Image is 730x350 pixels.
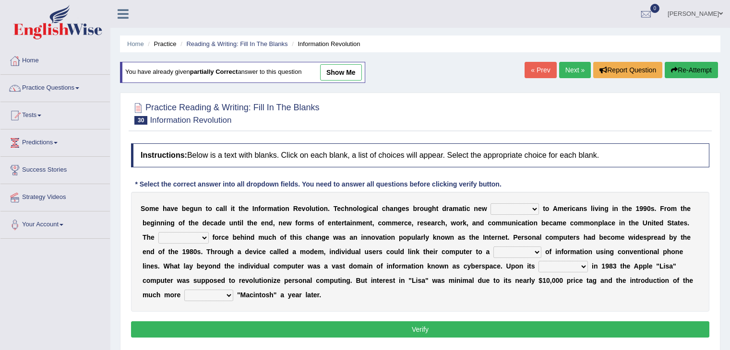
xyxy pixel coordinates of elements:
[258,205,261,212] b: f
[545,219,549,227] b: e
[392,219,397,227] b: m
[563,205,567,212] b: e
[225,205,227,212] b: l
[163,205,167,212] b: h
[474,205,478,212] b: n
[570,205,572,212] b: i
[482,205,487,212] b: w
[0,75,110,99] a: Practice Questions
[491,219,496,227] b: o
[525,219,527,227] b: t
[322,219,324,227] b: f
[155,205,159,212] b: e
[150,116,231,125] small: Information Revolution
[217,219,222,227] b: d
[272,233,276,241] b: h
[578,219,584,227] b: m
[445,219,447,227] b: ,
[543,205,545,212] b: t
[240,233,245,241] b: h
[298,233,302,241] b: s
[219,205,223,212] b: a
[591,205,593,212] b: l
[427,219,431,227] b: e
[315,205,318,212] b: t
[382,219,386,227] b: o
[667,219,671,227] b: S
[363,205,367,212] b: g
[292,233,297,241] b: h
[302,219,304,227] b: r
[420,219,424,227] b: e
[347,219,350,227] b: a
[590,219,594,227] b: o
[281,205,286,212] b: o
[382,205,386,212] b: c
[628,205,632,212] b: e
[311,205,316,212] b: u
[428,205,432,212] b: g
[518,219,522,227] b: c
[134,116,147,125] span: 30
[231,205,233,212] b: i
[334,205,337,212] b: T
[553,219,557,227] b: a
[328,205,330,212] b: .
[341,205,345,212] b: c
[265,205,267,212] b: r
[488,219,491,227] b: c
[465,205,467,212] b: i
[672,219,674,227] b: t
[431,219,435,227] b: a
[559,62,591,78] a: Next »
[408,219,412,227] b: e
[239,205,241,212] b: t
[170,219,175,227] b: g
[402,205,406,212] b: e
[150,219,155,227] b: g
[508,219,512,227] b: u
[202,219,206,227] b: d
[575,205,579,212] b: a
[442,205,446,212] b: d
[557,219,562,227] b: m
[0,211,110,235] a: Your Account
[608,219,611,227] b: c
[635,219,639,227] b: e
[324,205,328,212] b: n
[604,219,608,227] b: a
[278,219,283,227] b: n
[458,205,462,212] b: a
[167,219,171,227] b: n
[386,219,392,227] b: m
[216,205,220,212] b: c
[631,219,635,227] b: h
[179,219,183,227] b: o
[233,219,238,227] b: n
[182,205,186,212] b: b
[170,205,174,212] b: v
[419,205,424,212] b: o
[186,205,190,212] b: e
[253,219,257,227] b: e
[462,205,465,212] b: t
[290,233,292,241] b: t
[424,205,428,212] b: u
[480,219,484,227] b: d
[350,219,352,227] b: i
[0,129,110,153] a: Predictions
[653,219,656,227] b: t
[229,219,234,227] b: u
[549,219,553,227] b: c
[131,321,709,338] button: Verify
[195,219,199,227] b: e
[212,233,215,241] b: f
[594,219,598,227] b: n
[298,219,302,227] b: o
[664,205,667,212] b: r
[261,219,265,227] b: e
[600,205,605,212] b: n
[402,219,404,227] b: r
[302,205,306,212] b: v
[451,219,456,227] b: w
